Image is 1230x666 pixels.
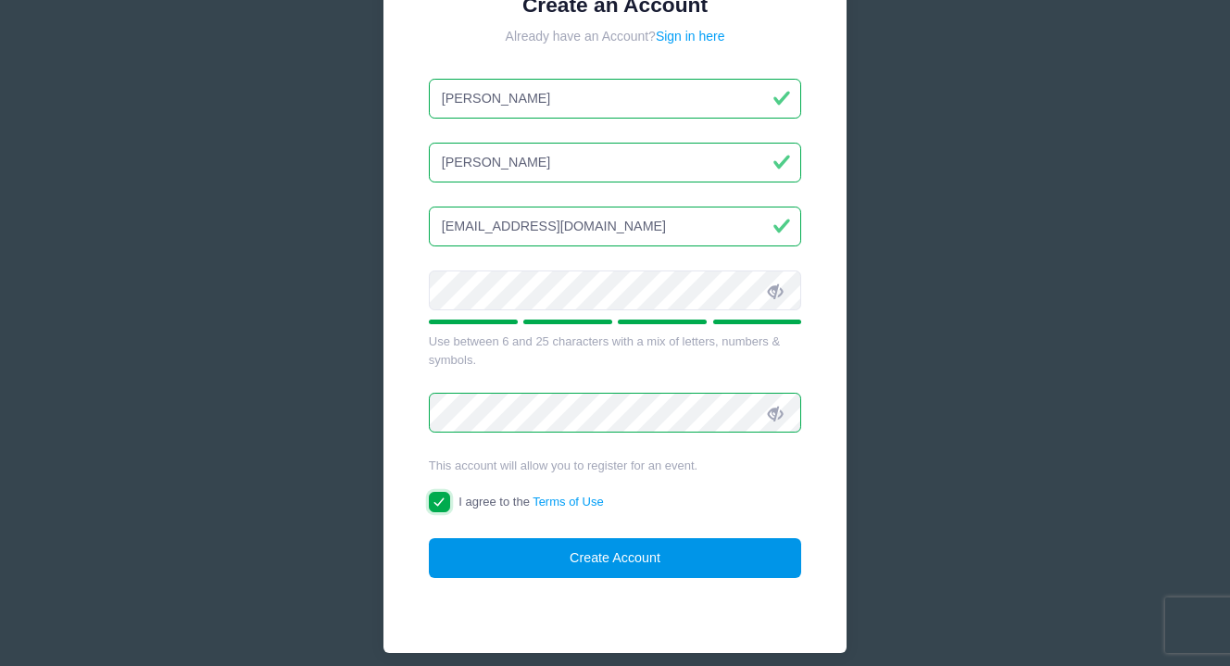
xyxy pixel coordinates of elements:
[533,495,604,509] a: Terms of Use
[429,143,802,182] input: Last Name
[429,538,802,578] button: Create Account
[429,27,802,46] div: Already have an Account?
[429,333,802,369] div: Use between 6 and 25 characters with a mix of letters, numbers & symbols.
[458,495,603,509] span: I agree to the
[429,79,802,119] input: First Name
[429,492,450,513] input: I agree to theTerms of Use
[429,207,802,246] input: Email
[429,457,802,475] div: This account will allow you to register for an event.
[656,29,725,44] a: Sign in here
